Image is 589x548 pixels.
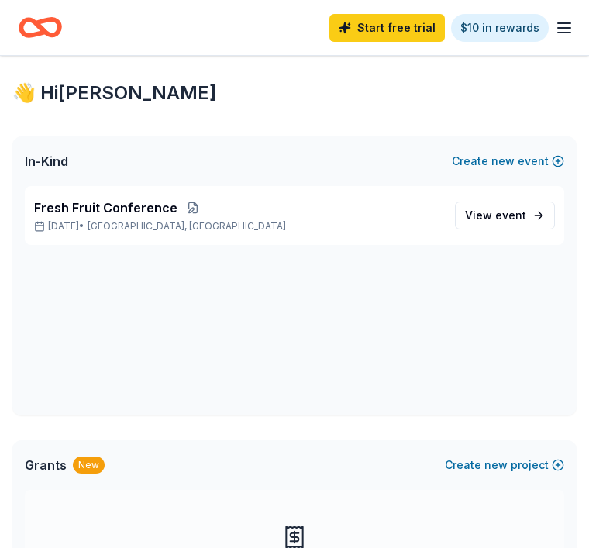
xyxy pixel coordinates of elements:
a: $10 in rewards [451,14,549,42]
span: new [484,456,508,474]
p: [DATE] • [34,220,443,233]
div: 👋 Hi [PERSON_NAME] [12,81,577,105]
a: Start free trial [329,14,445,42]
span: View [465,206,526,225]
div: New [73,457,105,474]
span: In-Kind [25,152,68,171]
span: new [491,152,515,171]
a: View event [455,202,555,229]
button: Createnewproject [445,456,564,474]
a: Home [19,9,62,46]
span: event [495,209,526,222]
span: Fresh Fruit Conference [34,198,177,217]
button: Createnewevent [452,152,564,171]
span: Grants [25,456,67,474]
span: [GEOGRAPHIC_DATA], [GEOGRAPHIC_DATA] [88,220,286,233]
